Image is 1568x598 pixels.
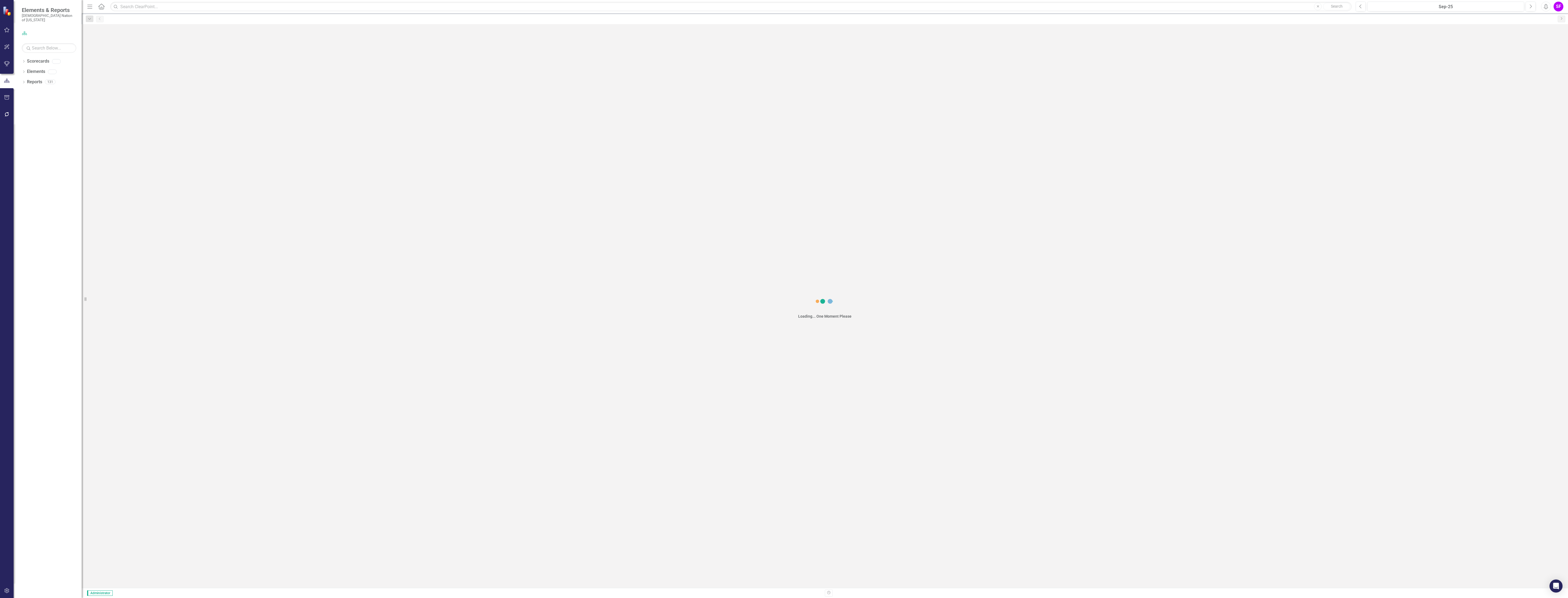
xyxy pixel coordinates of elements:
div: Loading... One Moment Please [798,314,852,319]
button: Sep-25 [1367,2,1524,11]
button: Search [1323,3,1350,10]
a: Scorecards [27,58,49,65]
input: Search Below... [22,43,76,53]
span: Elements & Reports [22,7,76,13]
span: Search [1331,4,1343,8]
small: [DEMOGRAPHIC_DATA] Nation of [US_STATE] [22,13,76,22]
div: Sep-25 [1369,4,1522,10]
a: Elements [27,69,45,75]
button: SF [1554,2,1563,11]
div: Open Intercom Messenger [1549,579,1563,593]
span: Administrator [87,590,113,596]
img: ClearPoint Strategy [3,6,13,16]
div: 131 [45,80,56,84]
a: Reports [27,79,42,85]
input: Search ClearPoint... [110,2,1352,11]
